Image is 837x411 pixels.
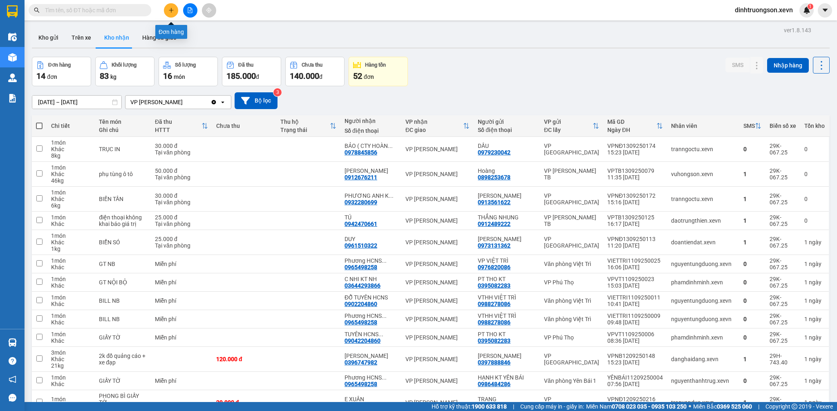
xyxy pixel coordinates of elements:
div: 16:06 [DATE] [607,264,663,270]
span: dinhtruongson.xevn [728,5,799,15]
span: ... [382,257,387,264]
div: 0 [743,334,761,341]
button: Hàng tồn52đơn [349,57,408,86]
div: 29H-743.40 [770,353,796,366]
div: Tại văn phòng [155,221,208,227]
div: BẢO ( CTY HOÀNG ĐĂNG ) [345,143,397,149]
div: Trạng thái [280,127,330,133]
div: daotrungthien.xevn [671,217,735,224]
div: 0 [804,196,825,202]
div: HTTT [155,127,201,133]
div: VP [PERSON_NAME] TB [544,214,599,227]
div: GT NỘI BỘ [99,279,147,286]
div: VP [GEOGRAPHIC_DATA] [544,143,599,156]
div: ĐC giao [405,127,463,133]
div: VPVT1109250023 [607,276,663,282]
div: Tại văn phòng [155,199,208,205]
div: YÊNBÁI11209250004 [607,374,663,381]
span: ... [388,143,393,149]
div: VP Phú Thọ [544,334,599,341]
div: VP [GEOGRAPHIC_DATA] [544,236,599,249]
div: BILL NB [99,316,147,322]
div: VP [PERSON_NAME] [405,356,470,362]
div: 29K-067.25 [770,257,796,270]
div: 29K-067.25 [770,294,796,307]
button: Hàng đã giao [136,28,183,47]
div: Văn phòng Yên Bái 1 [544,377,599,384]
div: 21 kg [51,362,91,369]
div: 46 kg [51,177,91,184]
div: BIẾN TẦN [99,196,147,202]
div: Tồn kho [804,123,825,129]
span: đ [319,74,322,80]
button: Trên xe [65,28,98,47]
div: Miễn phí [155,377,208,384]
button: Đơn hàng14đơn [32,57,91,86]
svg: open [219,99,226,105]
div: Tên món [99,118,147,125]
div: VP [PERSON_NAME] [405,217,470,224]
div: phamdinhminh.xevn [671,279,735,286]
div: Biển số xe [770,123,796,129]
div: VPTB1309250125 [607,214,663,221]
span: 83 [100,71,109,81]
div: BIỂN SÓ [99,239,147,246]
div: 1 [743,171,761,177]
div: 1 kg [51,246,91,252]
th: Toggle SortBy [739,115,765,137]
div: VP [PERSON_NAME] [405,171,470,177]
button: Chưa thu140.000đ [285,57,345,86]
button: Khối lượng83kg [95,57,154,86]
div: 0988278086 [478,319,510,326]
div: 29K-067.25 [770,143,796,156]
div: 0 [743,316,761,322]
div: Chưa thu [302,62,322,68]
div: VP [PERSON_NAME] [405,196,470,202]
div: Miễn phí [155,261,208,267]
div: 1 món [51,313,91,319]
img: logo-vxr [7,5,18,18]
div: C NHI KT NH [345,276,397,282]
div: 11:20 [DATE] [607,242,663,249]
div: Miễn phí [155,297,208,304]
span: ngày [809,279,821,286]
div: 0395082283 [478,337,510,344]
th: Toggle SortBy [603,115,667,137]
div: Số điện thoại [478,127,536,133]
span: 16 [163,71,172,81]
div: 0395082283 [478,282,510,289]
div: VIETTRI1109250011 [607,294,663,301]
div: Hàng tồn [365,62,386,68]
div: Tại văn phòng [155,242,208,249]
div: VPNĐ1309250174 [607,143,663,149]
div: Văn phòng Việt Trì [544,261,599,267]
input: Select a date range. [32,96,121,109]
th: Toggle SortBy [151,115,212,137]
div: 30.000 đ [155,143,208,149]
div: Đã thu [238,62,253,68]
div: 0973131362 [478,242,510,249]
div: 29K-067.25 [770,192,796,205]
div: Miễn phí [155,334,208,341]
div: 0976820086 [478,264,510,270]
div: GIẤY TỜ [99,377,147,384]
div: 1 món [51,276,91,282]
img: solution-icon [8,94,17,103]
div: Chi tiết [51,123,91,129]
span: 185.000 [226,71,256,81]
button: aim [202,3,216,18]
div: 0942470661 [345,221,377,227]
span: search [34,7,40,13]
div: THÁI XUÂN [345,168,397,174]
div: VP [PERSON_NAME] [405,334,470,341]
span: ... [382,374,387,381]
div: 1 món [51,139,91,146]
button: Kho gửi [32,28,65,47]
div: Chưa thu [216,123,272,129]
div: vuhongson.xevn [671,171,735,177]
div: 0902204860 [345,301,377,307]
div: VTHH VIỆT TRÌ [478,313,536,319]
div: 1 món [51,294,91,301]
div: VIETTRI1109250009 [607,313,663,319]
div: 0965498258 [345,264,377,270]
